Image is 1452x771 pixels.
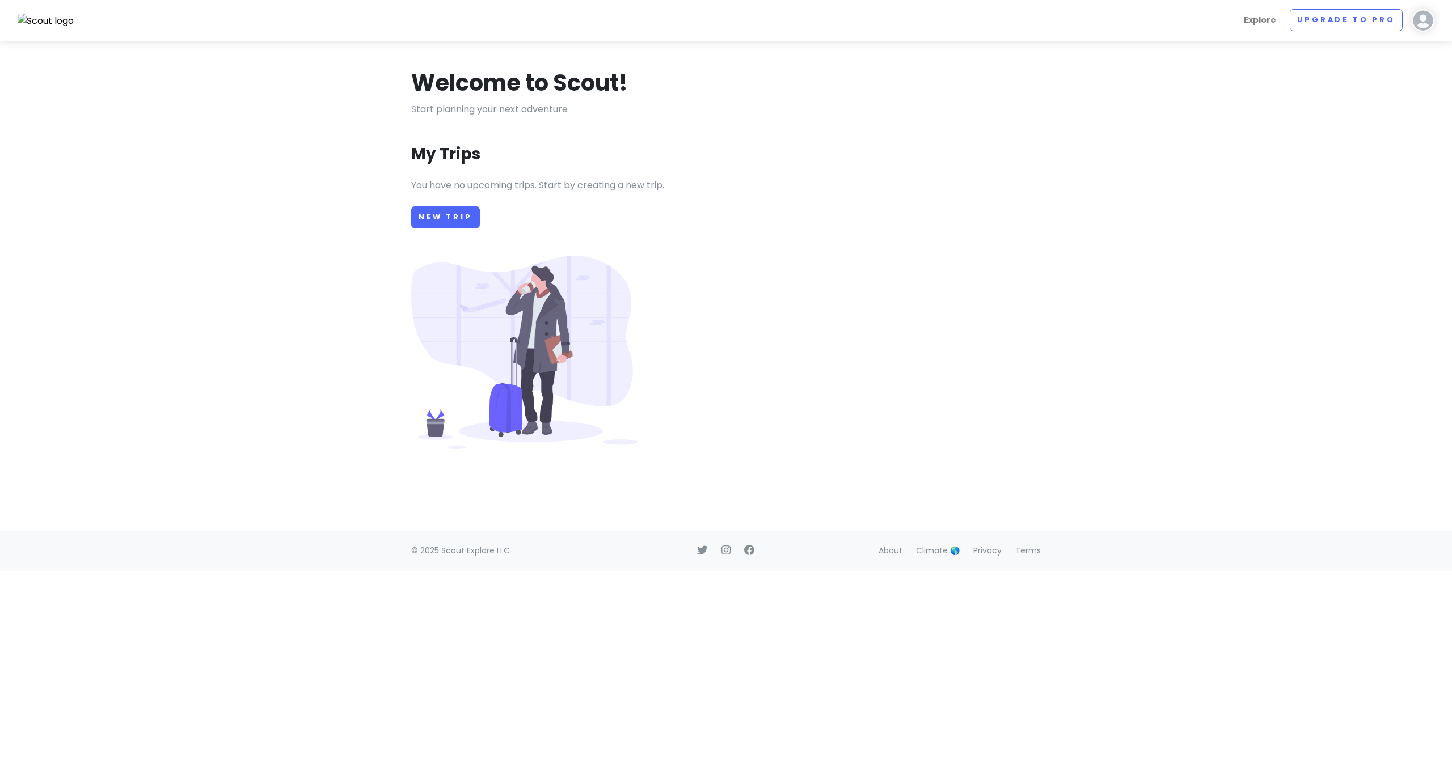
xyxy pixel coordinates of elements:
[411,178,1041,193] p: You have no upcoming trips. Start by creating a new trip.
[1015,545,1041,556] a: Terms
[1290,9,1403,31] a: Upgrade to Pro
[411,68,628,98] h1: Welcome to Scout!
[411,206,480,228] a: New Trip
[411,545,510,556] span: © 2025 Scout Explore LLC
[411,256,638,449] img: Person with luggage at airport
[1412,9,1434,32] img: User profile
[916,545,960,556] a: Climate 🌎
[18,14,74,28] img: Scout logo
[879,545,902,556] a: About
[411,102,1041,117] p: Start planning your next adventure
[1239,9,1281,31] a: Explore
[973,545,1002,556] a: Privacy
[411,144,480,164] h3: My Trips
